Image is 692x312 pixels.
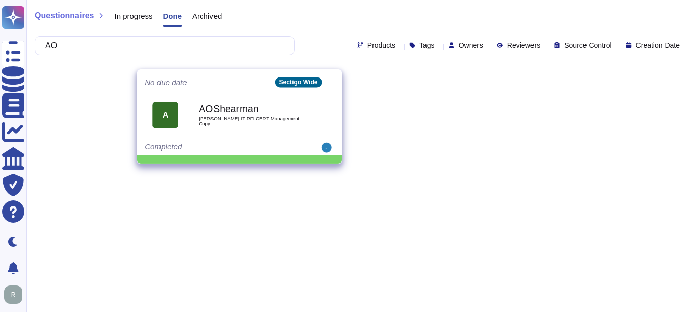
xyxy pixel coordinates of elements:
[35,12,94,20] span: Questionnaires
[4,285,22,304] img: user
[564,42,611,49] span: Source Control
[152,102,178,128] div: A
[199,116,302,126] span: [PERSON_NAME] IT RFI CERT Management Copy
[163,12,182,20] span: Done
[192,12,222,20] span: Archived
[419,42,435,49] span: Tags
[199,104,302,114] b: AOShearman
[275,77,322,87] div: Sectigo Wide
[507,42,540,49] span: Reviewers
[459,42,483,49] span: Owners
[145,143,271,153] div: Completed
[145,79,187,86] span: No due date
[636,42,680,49] span: Creation Date
[367,42,395,49] span: Products
[114,12,152,20] span: In progress
[40,37,284,55] input: Search by keywords
[2,283,30,306] button: user
[322,143,332,153] img: user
